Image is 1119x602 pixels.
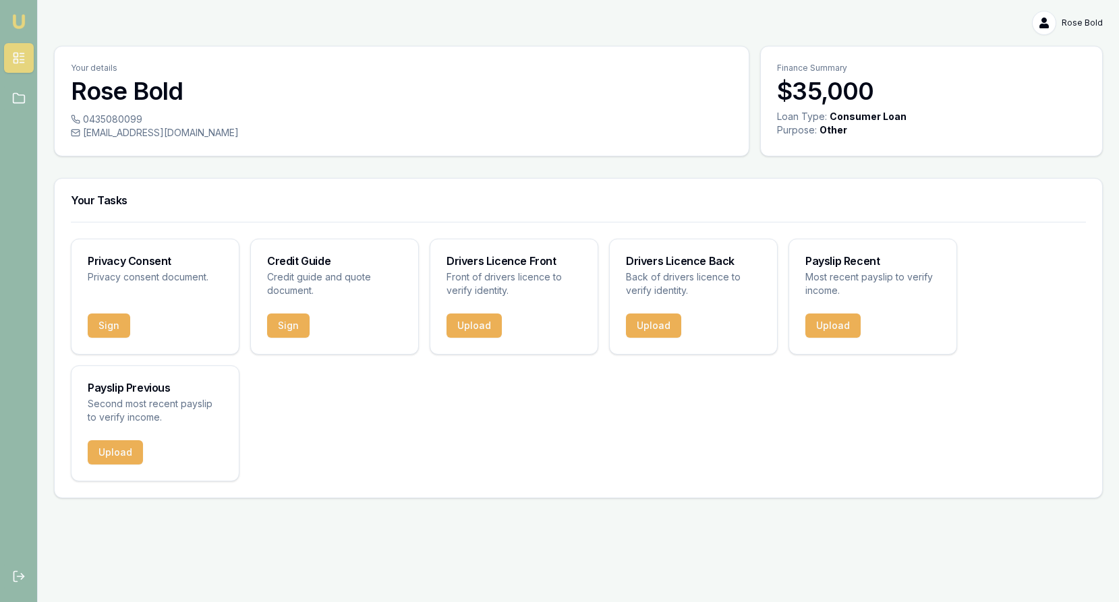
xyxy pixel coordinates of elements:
[777,78,1086,104] h3: $35,000
[71,78,733,104] h3: Rose Bold
[88,440,143,464] button: Upload
[71,63,733,73] p: Your details
[626,313,681,338] button: Upload
[71,195,1086,206] h3: Your Tasks
[777,110,827,123] div: Loan Type:
[805,270,940,297] p: Most recent payslip to verify income.
[88,270,223,284] p: Privacy consent document.
[626,270,761,297] p: Back of drivers licence to verify identity.
[777,63,1086,73] p: Finance Summary
[626,255,761,266] h3: Drivers Licence Back
[88,255,223,266] h3: Privacy Consent
[447,255,581,266] h3: Drivers Licence Front
[1062,18,1103,28] span: Rose Bold
[777,123,817,137] div: Purpose:
[11,13,27,30] img: emu-icon-u.png
[88,397,223,424] p: Second most recent payslip to verify income.
[447,270,581,297] p: Front of drivers licence to verify identity.
[267,255,402,266] h3: Credit Guide
[805,255,940,266] h3: Payslip Recent
[88,382,223,393] h3: Payslip Previous
[267,270,402,297] p: Credit guide and quote document.
[447,313,502,338] button: Upload
[83,126,239,140] span: [EMAIL_ADDRESS][DOMAIN_NAME]
[830,110,907,123] div: Consumer Loan
[88,313,130,338] button: Sign
[820,123,847,137] div: Other
[805,313,861,338] button: Upload
[83,113,142,126] span: 0435080099
[267,313,310,338] button: Sign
